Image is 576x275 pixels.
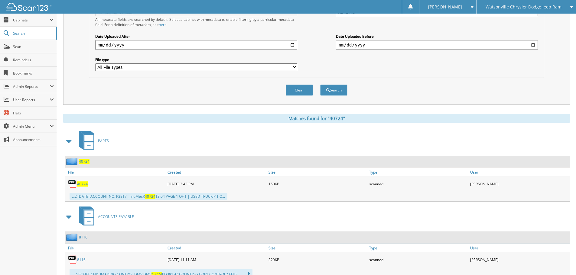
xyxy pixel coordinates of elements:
[66,233,79,241] img: folder2.png
[70,193,227,200] div: ...2 [DATE] ACCOUNT NO. P3817 _|nuMecR 13:04 PAGE 1 OF 1 | USED TRUCK P T O...
[368,254,469,266] div: scanned
[77,181,88,187] a: 40724
[267,168,368,176] a: Size
[75,205,134,229] a: ACCOUNTS PAYABLE
[13,110,54,116] span: Help
[13,31,53,36] span: Search
[267,254,368,266] div: 329KB
[267,244,368,252] a: Size
[6,3,51,11] img: scan123-logo-white.svg
[77,257,86,262] a: 8116
[428,5,462,9] span: [PERSON_NAME]
[469,178,570,190] div: [PERSON_NAME]
[13,97,50,102] span: User Reports
[267,178,368,190] div: 150KB
[336,40,538,50] input: end
[166,244,267,252] a: Created
[68,179,77,188] img: PDF.png
[63,114,570,123] div: Matches found for "40724"
[368,168,469,176] a: Type
[159,22,167,27] a: here
[368,178,469,190] div: scanned
[368,244,469,252] a: Type
[166,254,267,266] div: [DATE] 11:11 AM
[166,178,267,190] div: [DATE] 3:43 PM
[469,168,570,176] a: User
[79,235,87,240] a: 8116
[65,244,166,252] a: File
[320,85,347,96] button: Search
[13,71,54,76] span: Bookmarks
[166,168,267,176] a: Created
[469,254,570,266] div: [PERSON_NAME]
[95,17,297,27] div: All metadata fields are searched by default. Select a cabinet with metadata to enable filtering b...
[13,124,50,129] span: Admin Menu
[95,34,297,39] label: Date Uploaded After
[65,168,166,176] a: File
[13,57,54,62] span: Reminders
[546,246,576,275] iframe: Chat Widget
[98,214,134,219] span: ACCOUNTS PAYABLE
[79,159,89,164] a: 40724
[13,137,54,142] span: Announcements
[13,44,54,49] span: Scan
[75,129,109,153] a: PARTS
[66,158,79,165] img: folder2.png
[98,138,109,143] span: PARTS
[95,40,297,50] input: start
[486,5,561,9] span: Watsonville Chrysler Dodge Jeep Ram
[469,244,570,252] a: User
[286,85,313,96] button: Clear
[13,84,50,89] span: Admin Reports
[95,57,297,62] label: File type
[336,34,538,39] label: Date Uploaded Before
[68,255,77,264] img: PDF.png
[145,194,155,199] span: 40724
[13,18,50,23] span: Cabinets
